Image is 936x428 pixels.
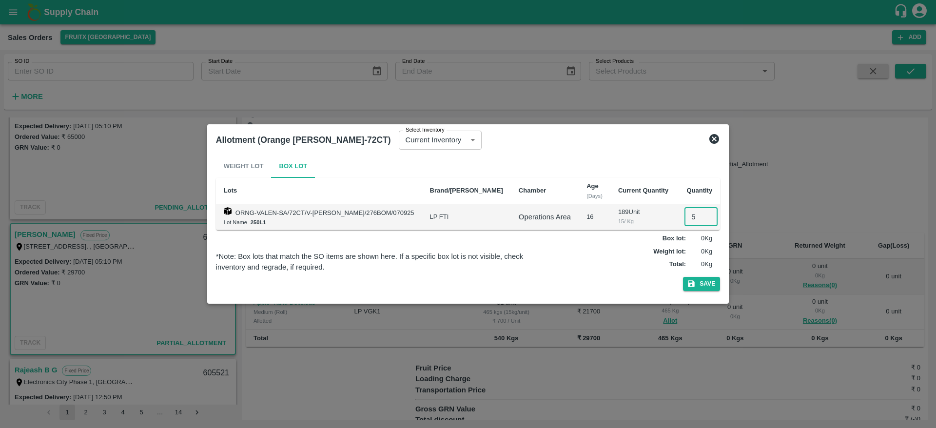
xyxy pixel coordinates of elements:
b: Brand/[PERSON_NAME] [430,187,503,194]
td: 16 [579,204,610,230]
div: Operations Area [519,212,571,222]
b: Age [586,182,599,190]
td: ORNG-VALEN-SA/72CT/V-[PERSON_NAME]/276BOM/070925 [216,204,422,230]
input: 0 [684,208,718,226]
div: (Days) [586,192,603,200]
td: LP FTI [422,204,511,230]
b: 250L1 [251,219,266,225]
b: Allotment (Orange [PERSON_NAME]-72CT) [216,135,391,145]
div: 15 / Kg [618,217,668,226]
p: 0 Kg [688,247,712,256]
p: 0 Kg [688,260,712,269]
label: Total : [669,260,686,269]
p: 0 Kg [688,234,712,243]
div: Lot Name - [224,218,414,227]
label: Box lot : [663,234,686,243]
button: Box Lot [271,155,315,178]
b: Lots [224,187,237,194]
b: Chamber [519,187,546,194]
p: Current Inventory [406,135,462,145]
td: 189 Unit [610,204,676,230]
label: Select Inventory [406,126,445,134]
div: *Note: Box lots that match the SO items are shown here. If a specific box lot is not visible, che... [216,251,552,273]
label: Weight lot : [653,247,686,256]
b: Quantity [686,187,712,194]
img: box [224,207,232,215]
b: Current Quantity [618,187,668,194]
button: Save [683,277,720,291]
